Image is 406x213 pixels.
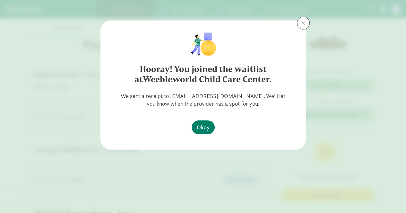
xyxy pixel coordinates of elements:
img: illustration-child1.png [187,31,219,56]
button: Okay [192,120,215,134]
h6: Hooray! You joined the waitlist at [113,64,293,85]
span: Okay [197,123,210,132]
strong: Weebleworld Child Care Center. [143,74,272,85]
p: We sent a receipt to [EMAIL_ADDRESS][DOMAIN_NAME]. We'll let you know when the provider has a spo... [111,92,296,108]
